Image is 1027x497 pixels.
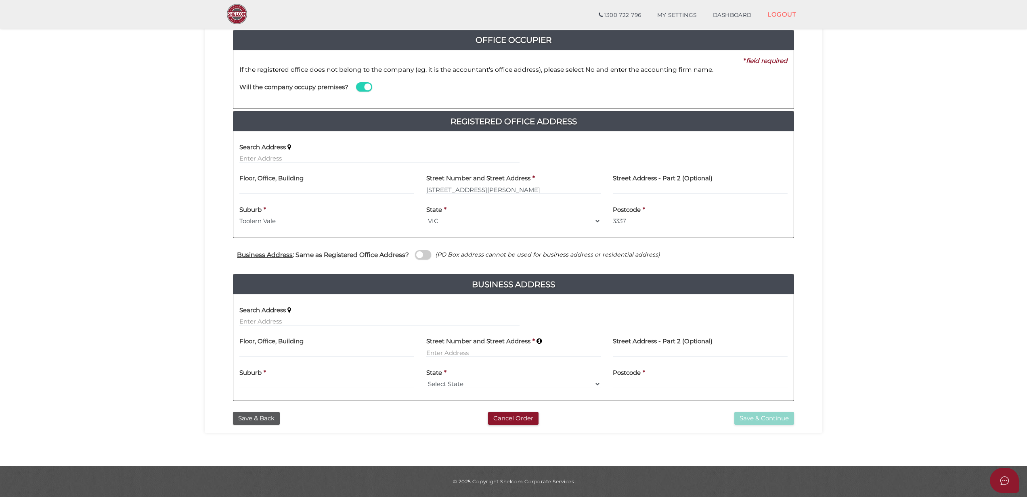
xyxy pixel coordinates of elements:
i: (PO Box address cannot be used for business address or residential address) [435,251,660,258]
h4: Will the company occupy premises? [239,84,348,91]
h4: Suburb [239,207,262,213]
h4: Office Occupier [233,33,794,46]
input: Postcode must be exactly 4 digits [613,217,788,226]
h4: Search Address [239,144,286,151]
a: MY SETTINGS [649,7,705,23]
i: field required [746,57,788,65]
h4: Floor, Office, Building [239,175,304,182]
h4: Floor, Office, Building [239,338,304,345]
h4: Business Address [233,278,794,291]
a: 1300 722 796 [591,7,649,23]
h4: Street Address - Part 2 (Optional) [613,338,713,345]
p: If the registered office does not belong to the company (eg. it is the accountant's office addres... [239,65,788,74]
u: Business Address [237,251,293,259]
h4: State [426,207,442,213]
i: Keep typing in your address(including suburb) until it appears [287,144,291,150]
h4: State [426,370,442,376]
h4: Street Address - Part 2 (Optional) [613,175,713,182]
h4: Suburb [239,370,262,376]
h4: Postcode [613,207,641,213]
button: Cancel Order [488,412,539,425]
i: Keep typing in your address(including suburb) until it appears [287,307,291,313]
div: © 2025 Copyright Shelcom Corporate Services [211,478,816,485]
h4: Postcode [613,370,641,376]
input: Enter Address [239,317,520,326]
input: Enter Address [426,185,601,194]
i: Keep typing in your address(including suburb) until it appears [537,338,542,345]
a: Registered Office Address [233,115,794,128]
input: Postcode must be exactly 4 digits [613,380,788,388]
h4: Search Address [239,307,286,314]
h4: Street Number and Street Address [426,175,530,182]
button: Save & Continue [734,412,794,425]
input: Enter Address [426,348,601,357]
a: LOGOUT [759,6,804,23]
h4: : Same as Registered Office Address? [237,251,409,258]
a: DASHBOARD [705,7,760,23]
h4: Street Number and Street Address [426,338,530,345]
input: Enter Address [239,154,520,163]
button: Open asap [990,468,1019,493]
button: Save & Back [233,412,280,425]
